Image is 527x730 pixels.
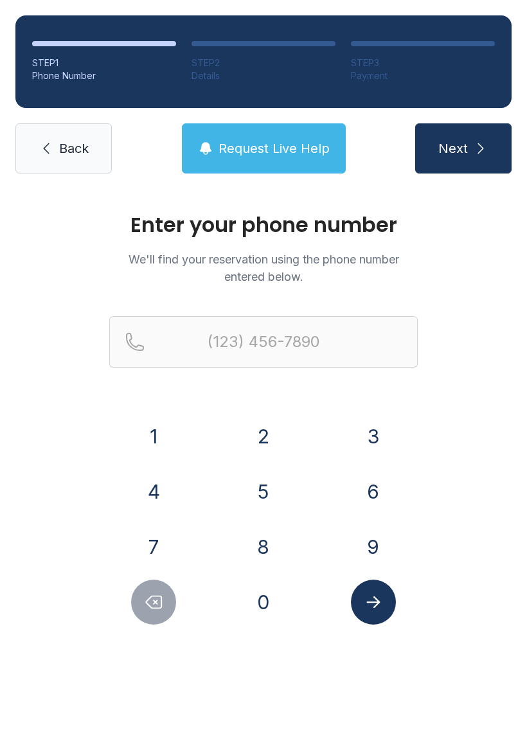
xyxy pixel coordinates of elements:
[131,414,176,459] button: 1
[109,316,418,368] input: Reservation phone number
[351,580,396,625] button: Submit lookup form
[241,469,286,514] button: 5
[131,580,176,625] button: Delete number
[351,69,495,82] div: Payment
[438,139,468,157] span: Next
[351,524,396,569] button: 9
[351,414,396,459] button: 3
[109,215,418,235] h1: Enter your phone number
[241,524,286,569] button: 8
[219,139,330,157] span: Request Live Help
[351,469,396,514] button: 6
[192,69,335,82] div: Details
[241,580,286,625] button: 0
[32,57,176,69] div: STEP 1
[351,57,495,69] div: STEP 3
[131,469,176,514] button: 4
[109,251,418,285] p: We'll find your reservation using the phone number entered below.
[59,139,89,157] span: Back
[32,69,176,82] div: Phone Number
[241,414,286,459] button: 2
[131,524,176,569] button: 7
[192,57,335,69] div: STEP 2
